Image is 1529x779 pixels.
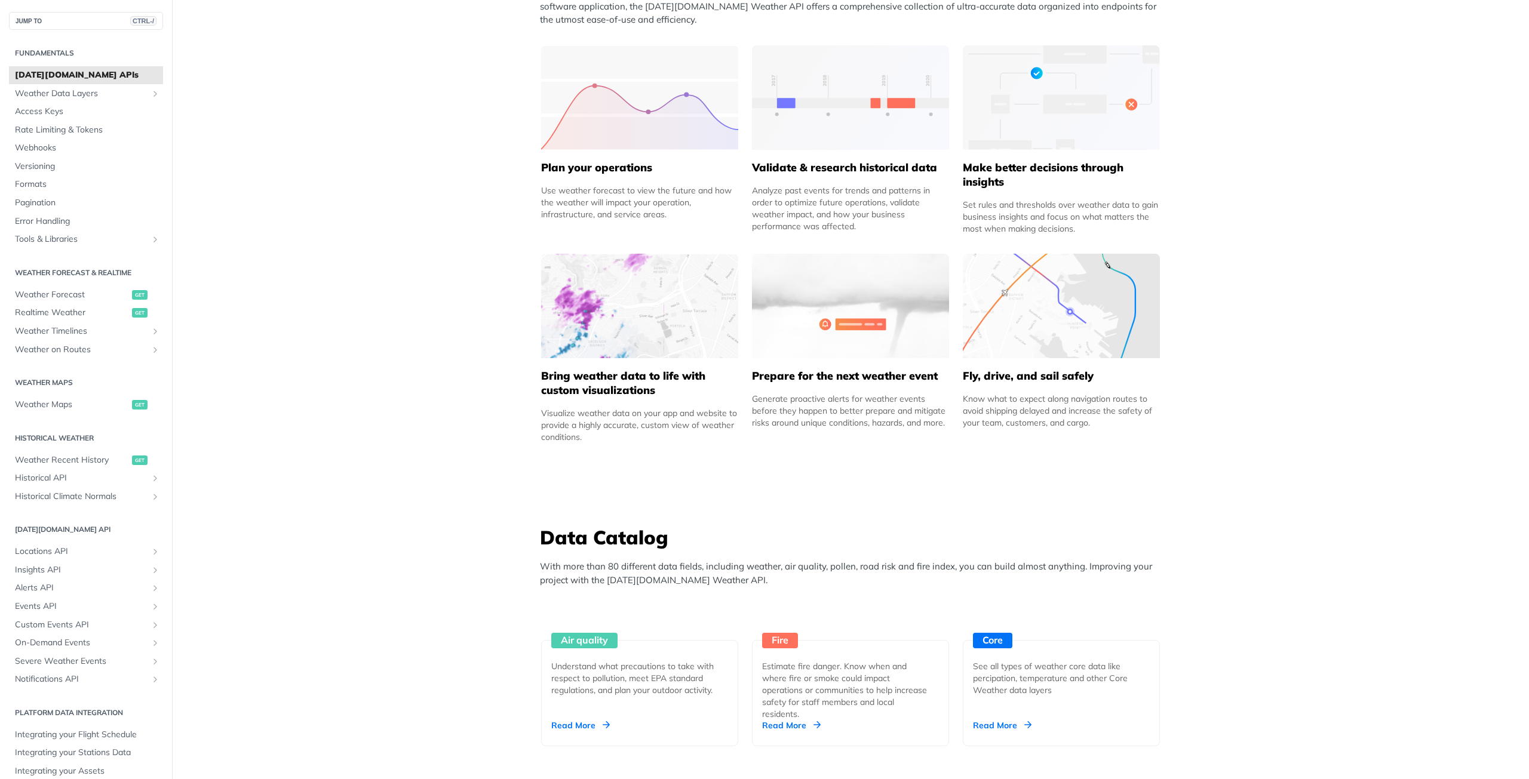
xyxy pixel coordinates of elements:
[9,469,163,487] a: Historical APIShow subpages for Historical API
[9,213,163,230] a: Error Handling
[130,16,156,26] span: CTRL-/
[9,103,163,121] a: Access Keys
[15,747,160,759] span: Integrating your Stations Data
[15,564,148,576] span: Insights API
[9,524,163,535] h2: [DATE][DOMAIN_NAME] API
[15,765,160,777] span: Integrating your Assets
[540,524,1167,550] h3: Data Catalog
[15,582,148,594] span: Alerts API
[9,341,163,359] a: Weather on RoutesShow subpages for Weather on Routes
[151,89,160,98] button: Show subpages for Weather Data Layers
[752,369,949,383] h5: Prepare for the next weather event
[15,344,148,356] span: Weather on Routes
[9,744,163,762] a: Integrating your Stations Data
[151,547,160,556] button: Show subpages for Locations API
[151,492,160,501] button: Show subpages for Historical Climate Normals
[752,254,949,358] img: 2c0a313-group-496-12x.svg
[15,142,160,154] span: Webhooks
[9,121,163,139] a: Rate Limiting & Tokens
[151,473,160,483] button: Show subpages for Historical API
[15,655,148,667] span: Severe Weather Events
[9,396,163,414] a: Weather Mapsget
[9,267,163,278] h2: Weather Forecast & realtime
[15,106,160,118] span: Access Keys
[151,583,160,593] button: Show subpages for Alerts API
[9,66,163,84] a: [DATE][DOMAIN_NAME] APIs
[551,719,610,731] div: Read More
[151,638,160,648] button: Show subpages for On-Demand Events
[752,184,949,232] div: Analyze past events for trends and patterns in order to optimize future operations, validate weat...
[9,634,163,652] a: On-Demand EventsShow subpages for On-Demand Events
[15,491,148,503] span: Historical Climate Normals
[151,345,160,355] button: Show subpages for Weather on Routes
[9,616,163,634] a: Custom Events APIShow subpages for Custom Events API
[551,660,719,696] div: Understand what precautions to take with respect to pollution, meet EPA standard regulations, and...
[540,560,1167,587] p: With more than 80 different data fields, including weather, air quality, pollen, road risk and fi...
[9,488,163,506] a: Historical Climate NormalsShow subpages for Historical Climate Normals
[541,254,738,358] img: 4463876-group-4982x.svg
[15,637,148,649] span: On-Demand Events
[551,633,618,648] div: Air quality
[747,596,954,746] a: Fire Estimate fire danger. Know when and where fire or smoke could impact operations or communiti...
[9,598,163,615] a: Events APIShow subpages for Events API
[541,184,738,220] div: Use weather forecast to view the future and how the weather will impact your operation, infrastru...
[9,85,163,103] a: Weather Data LayersShow subpages for Weather Data Layers
[9,433,163,444] h2: Historical Weather
[151,675,160,684] button: Show subpages for Notifications API
[9,286,163,304] a: Weather Forecastget
[9,158,163,175] a: Versioning
[132,455,148,465] span: get
[958,596,1165,746] a: Core See all types of weather core data like percipation, temperature and other Core Weather data...
[762,660,929,720] div: Estimate fire danger. Know when and where fire or smoke could impact operations or communities to...
[15,619,148,631] span: Custom Events API
[9,707,163,718] h2: Platform DATA integration
[541,161,738,175] h5: Plan your operations
[151,235,160,244] button: Show subpages for Tools & Libraries
[132,290,148,300] span: get
[9,377,163,388] h2: Weather Maps
[536,596,743,746] a: Air quality Understand what precautions to take with respect to pollution, meet EPA standard regu...
[15,178,160,190] span: Formats
[15,69,160,81] span: [DATE][DOMAIN_NAME] APIs
[9,543,163,561] a: Locations APIShow subpages for Locations API
[9,670,163,688] a: Notifications APIShow subpages for Notifications API
[151,602,160,611] button: Show subpages for Events API
[9,304,163,322] a: Realtime Weatherget
[151,620,160,630] button: Show subpages for Custom Events API
[541,369,738,398] h5: Bring weather data to life with custom visualizations
[15,215,160,227] span: Error Handling
[15,307,129,319] span: Realtime Weather
[762,719,821,731] div: Read More
[963,254,1160,358] img: 994b3d6-mask-group-32x.svg
[973,660,1140,696] div: See all types of weather core data like percipation, temperature and other Core Weather data layers
[15,601,148,612] span: Events API
[9,726,163,744] a: Integrating your Flight Schedule
[15,673,148,685] span: Notifications API
[762,633,798,648] div: Fire
[15,289,129,301] span: Weather Forecast
[752,45,949,150] img: 13d7ca0-group-496-2.svg
[15,729,160,741] span: Integrating your Flight Schedule
[15,399,129,411] span: Weather Maps
[151,657,160,666] button: Show subpages for Severe Weather Events
[15,161,160,173] span: Versioning
[9,12,163,30] button: JUMP TOCTRL-/
[9,451,163,469] a: Weather Recent Historyget
[9,652,163,670] a: Severe Weather EventsShow subpages for Severe Weather Events
[541,407,738,443] div: Visualize weather data on your app and website to provide a highly accurate, custom view of weath...
[973,719,1031,731] div: Read More
[963,161,1160,189] h5: Make better decisions through insights
[15,88,148,100] span: Weather Data Layers
[9,194,163,212] a: Pagination
[15,325,148,337] span: Weather Timelines
[151,327,160,336] button: Show subpages for Weather Timelines
[151,565,160,575] button: Show subpages for Insights API
[9,48,163,58] h2: Fundamentals
[132,308,148,318] span: get
[9,322,163,340] a: Weather TimelinesShow subpages for Weather Timelines
[752,161,949,175] h5: Validate & research historical data
[15,454,129,466] span: Weather Recent History
[963,369,1160,383] h5: Fly, drive, and sail safely
[15,233,148,245] span: Tools & Libraries
[963,393,1160,429] div: Know what to expect along navigation routes to avoid shipping delayed and increase the safety of ...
